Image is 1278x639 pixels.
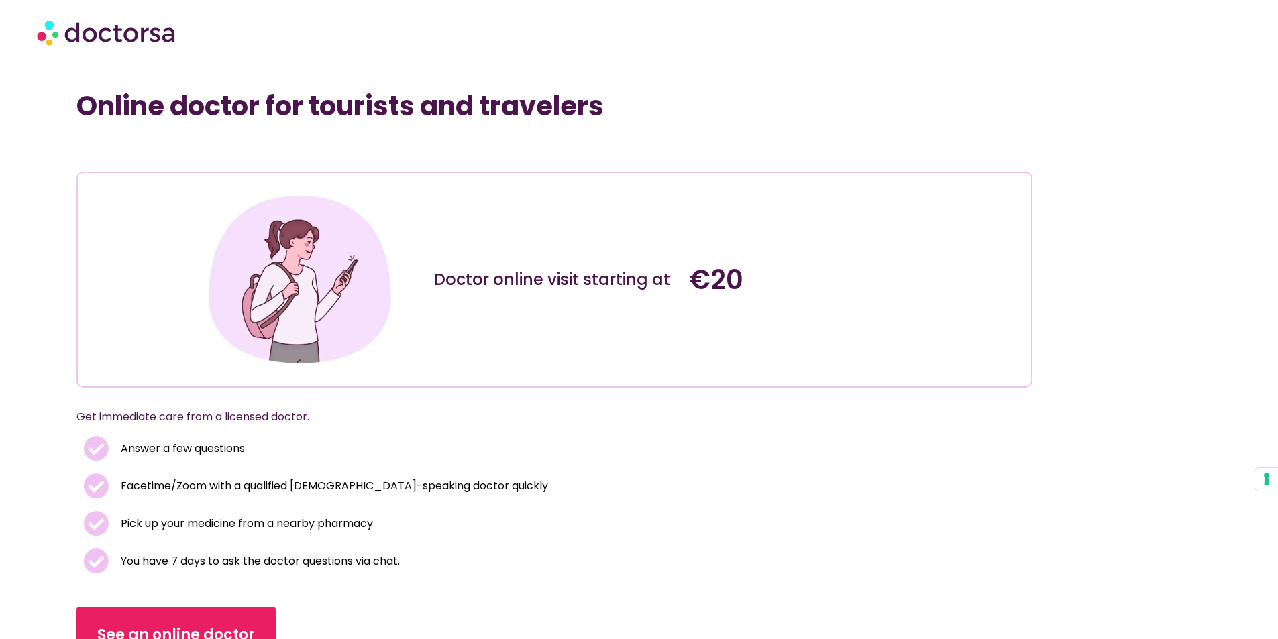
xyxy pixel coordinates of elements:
iframe: Customer reviews powered by Trustpilot [179,142,380,158]
span: Pick up your medicine from a nearby pharmacy [117,514,373,533]
span: Answer a few questions [117,439,245,458]
h4: €20 [689,264,930,296]
span: You have 7 days to ask the doctor questions via chat. [117,552,400,571]
img: Illustration depicting a young woman in a casual outfit, engaged with her smartphone. She has a p... [203,183,396,376]
p: Get immediate care from a licensed doctor. [76,408,1000,426]
div: Doctor online visit starting at [434,269,676,290]
h1: Online doctor for tourists and travelers [76,90,1032,122]
span: Facetime/Zoom with a qualified [DEMOGRAPHIC_DATA]-speaking doctor quickly [117,477,548,496]
button: Your consent preferences for tracking technologies [1255,468,1278,491]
